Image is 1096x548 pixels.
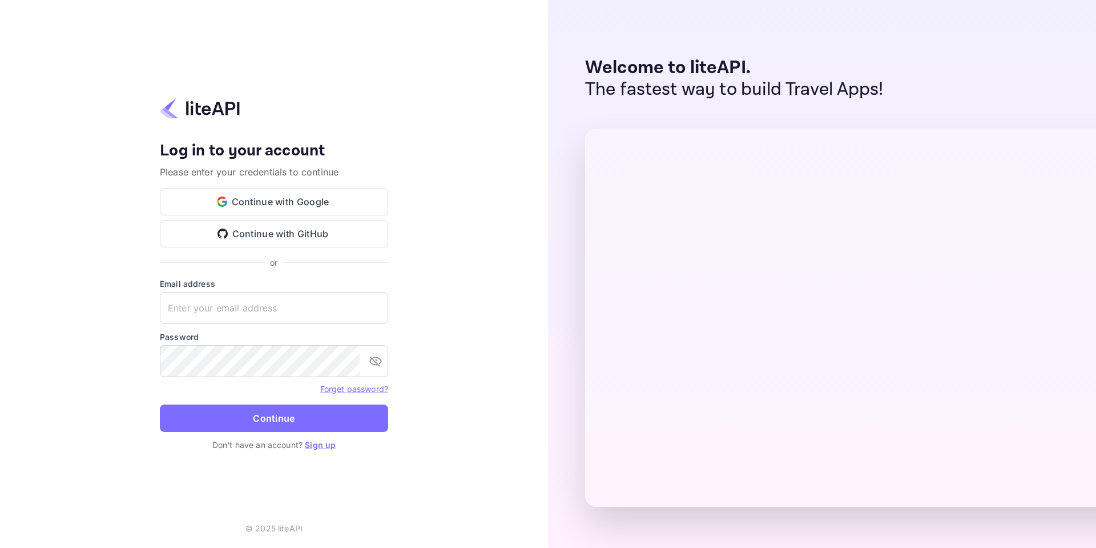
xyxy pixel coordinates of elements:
button: toggle password visibility [364,350,387,373]
input: Enter your email address [160,292,388,324]
a: Sign up [305,440,336,450]
label: Email address [160,278,388,290]
p: © 2025 liteAPI [245,522,303,534]
button: Continue [160,405,388,432]
p: Welcome to liteAPI. [585,57,884,79]
p: Don't have an account? [160,439,388,451]
p: The fastest way to build Travel Apps! [585,79,884,101]
a: Forget password? [320,384,388,394]
img: liteapi [160,97,240,119]
h4: Log in to your account [160,141,388,161]
p: Please enter your credentials to continue [160,165,388,179]
button: Continue with GitHub [160,220,388,247]
p: or [270,257,277,269]
button: Continue with Google [160,188,388,215]
label: Password [160,331,388,343]
a: Forget password? [320,383,388,394]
